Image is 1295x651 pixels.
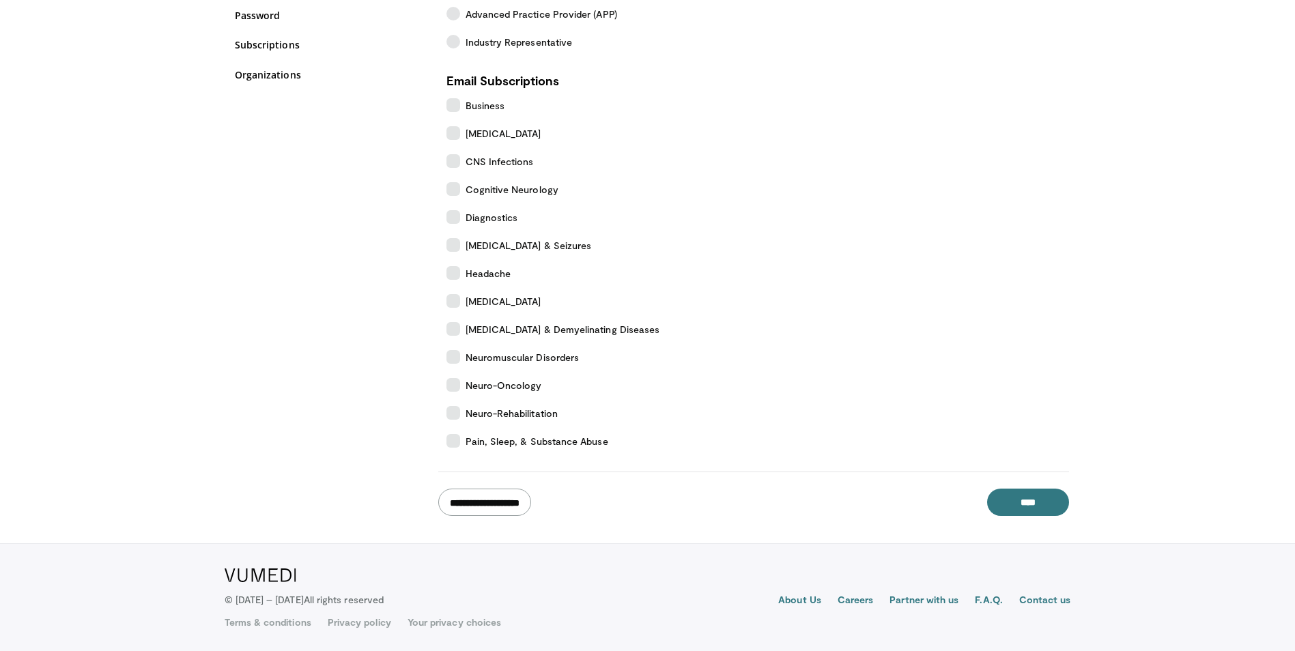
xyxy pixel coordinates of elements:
[466,322,660,336] span: [MEDICAL_DATA] & Demyelinating Diseases
[466,350,580,364] span: Neuromuscular Disorders
[466,98,505,113] span: Business
[235,68,426,82] a: Organizations
[328,616,391,629] a: Privacy policy
[466,406,558,420] span: Neuro-Rehabilitation
[890,593,958,609] a: Partner with us
[1019,593,1071,609] a: Contact us
[466,434,608,448] span: Pain, Sleep, & Substance Abuse
[446,73,559,88] strong: Email Subscriptions
[408,616,501,629] a: Your privacy choices
[466,7,617,21] span: Advanced Practice Provider (APP)
[225,593,384,607] p: © [DATE] – [DATE]
[466,238,592,252] span: [MEDICAL_DATA] & Seizures
[466,210,518,225] span: Diagnostics
[304,594,384,605] span: All rights reserved
[466,378,542,392] span: Neuro-Oncology
[225,568,296,582] img: VuMedi Logo
[466,35,573,49] span: Industry Representative
[466,294,541,308] span: [MEDICAL_DATA]
[466,182,558,197] span: Cognitive Neurology
[778,593,821,609] a: About Us
[838,593,874,609] a: Careers
[466,266,511,280] span: Headache
[225,616,311,629] a: Terms & conditions
[235,38,426,52] a: Subscriptions
[975,593,1002,609] a: F.A.Q.
[466,154,534,169] span: CNS Infections
[235,8,426,23] a: Password
[466,126,541,141] span: [MEDICAL_DATA]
